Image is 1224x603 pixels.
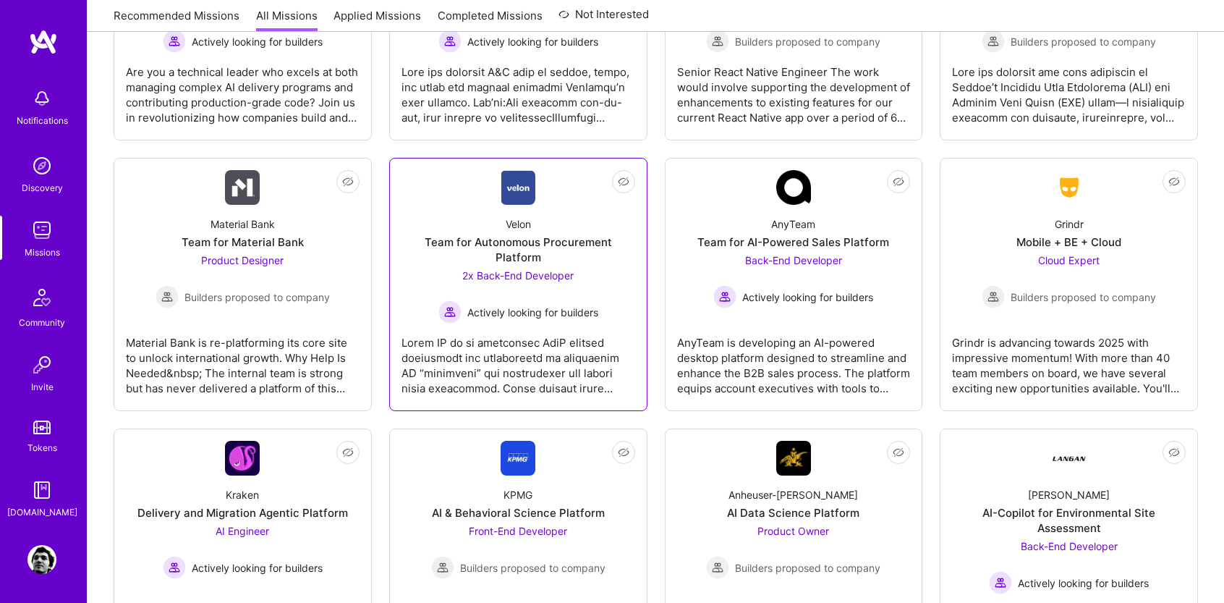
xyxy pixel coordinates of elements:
img: Company Logo [225,441,260,476]
div: Delivery and Migration Agentic Platform [137,505,348,520]
img: Company Logo [1052,174,1087,201]
img: Actively looking for builders [438,30,462,53]
div: Team for AI-Powered Sales Platform [697,235,889,250]
div: KPMG [503,487,532,502]
span: AI Engineer [216,525,269,537]
div: AnyTeam is developing an AI-powered desktop platform designed to streamline and enhance the B2B s... [677,324,911,396]
a: All Missions [256,8,318,32]
img: Builders proposed to company [706,556,729,579]
img: Actively looking for builders [713,285,736,308]
a: Company LogoAnyTeamTeam for AI-Powered Sales PlatformBack-End Developer Actively looking for buil... [677,170,911,399]
img: tokens [33,421,51,434]
img: Builders proposed to company [706,30,729,53]
div: Grindr [1055,216,1084,232]
div: AnyTeam [771,216,815,232]
div: [DOMAIN_NAME] [7,505,77,520]
img: Company Logo [501,170,535,205]
a: Completed Missions [438,8,543,32]
div: Tokens [27,440,57,455]
a: Company LogoVelonTeam for Autonomous Procurement Platform2x Back-End Developer Actively looking f... [401,170,635,399]
div: Are you a technical leader who excels at both managing complex AI delivery programs and contribut... [126,53,360,125]
div: Lore ips dolorsit A&C adip el seddoe, tempo, inc utlab etd magnaal enimadmi VenIamqu’n exer ullam... [401,53,635,125]
div: AI Data Science Platform [727,505,859,520]
div: Senior React Native Engineer The work would involve supporting the development of enhancements to... [677,53,911,125]
div: Community [19,315,65,330]
img: Company Logo [225,170,260,205]
div: Team for Autonomous Procurement Platform [401,235,635,265]
i: icon EyeClosed [1168,447,1180,458]
i: icon EyeClosed [618,176,629,187]
img: Company Logo [776,441,811,476]
img: Builders proposed to company [431,556,454,579]
div: Grindr is advancing towards 2025 with impressive momentum! With more than 40 team members on boar... [952,324,1186,396]
div: Team for Material Bank [182,235,304,250]
img: discovery [27,151,56,180]
img: Company Logo [501,441,535,476]
span: Builders proposed to company [1011,290,1156,305]
span: Cloud Expert [1038,254,1100,266]
img: Invite [27,350,56,379]
div: Material Bank [211,216,275,232]
img: Builders proposed to company [156,285,179,308]
span: Product Designer [201,254,284,266]
span: Actively looking for builders [467,305,598,320]
img: logo [29,29,58,55]
div: Discovery [22,180,63,195]
span: Builders proposed to company [460,560,605,575]
img: Actively looking for builders [438,300,462,324]
img: Company Logo [776,170,811,205]
span: Product Owner [757,525,829,537]
a: User Avatar [24,545,60,574]
img: guide book [27,476,56,505]
i: icon EyeClosed [893,176,904,187]
span: Builders proposed to company [735,560,880,575]
img: Builders proposed to company [982,285,1005,308]
div: AI-Copilot for Environmental Site Assessment [952,505,1186,536]
img: Community [25,280,59,315]
div: [PERSON_NAME] [1028,487,1110,502]
span: Actively looking for builders [467,34,598,49]
div: Velon [506,216,531,232]
span: Actively looking for builders [192,34,323,49]
img: User Avatar [27,545,56,574]
div: Invite [31,379,54,395]
a: Company LogoMaterial BankTeam for Material BankProduct Designer Builders proposed to companyBuild... [126,170,360,399]
span: Actively looking for builders [192,560,323,575]
img: Company Logo [1052,441,1087,476]
div: AI & Behavioral Science Platform [432,505,605,520]
span: Builders proposed to company [735,34,880,49]
div: Lorem IP do si ametconsec AdiP elitsed doeiusmodt inc utlaboreetd ma aliquaenim AD “minimveni” qu... [401,324,635,396]
i: icon EyeClosed [342,176,354,187]
span: Front-End Developer [469,525,567,537]
div: Anheuser-[PERSON_NAME] [728,487,858,502]
a: Recommended Missions [114,8,239,32]
div: Lore ips dolorsit ame cons adipiscin el Seddoe’t Incididu Utla Etdolorema (ALI) eni Adminim Veni ... [952,53,1186,125]
div: Missions [25,245,60,260]
div: Notifications [17,113,68,128]
img: Actively looking for builders [163,30,186,53]
span: Builders proposed to company [1011,34,1156,49]
img: Builders proposed to company [982,30,1005,53]
span: 2x Back-End Developer [462,269,574,282]
span: Back-End Developer [745,254,842,266]
i: icon EyeClosed [1168,176,1180,187]
span: Builders proposed to company [184,290,330,305]
div: Kraken [226,487,259,502]
div: Mobile + BE + Cloud [1016,235,1121,250]
i: icon EyeClosed [342,447,354,458]
span: Actively looking for builders [742,290,873,305]
div: Material Bank is re-platforming its core site to unlock international growth. Why Help Is Needed&... [126,324,360,396]
img: bell [27,84,56,113]
img: Actively looking for builders [989,571,1012,594]
a: Applied Missions [333,8,421,32]
i: icon EyeClosed [893,447,904,458]
a: Company LogoGrindrMobile + BE + CloudCloud Expert Builders proposed to companyBuilders proposed t... [952,170,1186,399]
a: Not Interested [558,6,649,32]
i: icon EyeClosed [618,447,629,458]
img: teamwork [27,216,56,245]
span: Actively looking for builders [1018,575,1149,591]
img: Actively looking for builders [163,556,186,579]
span: Back-End Developer [1021,540,1118,552]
